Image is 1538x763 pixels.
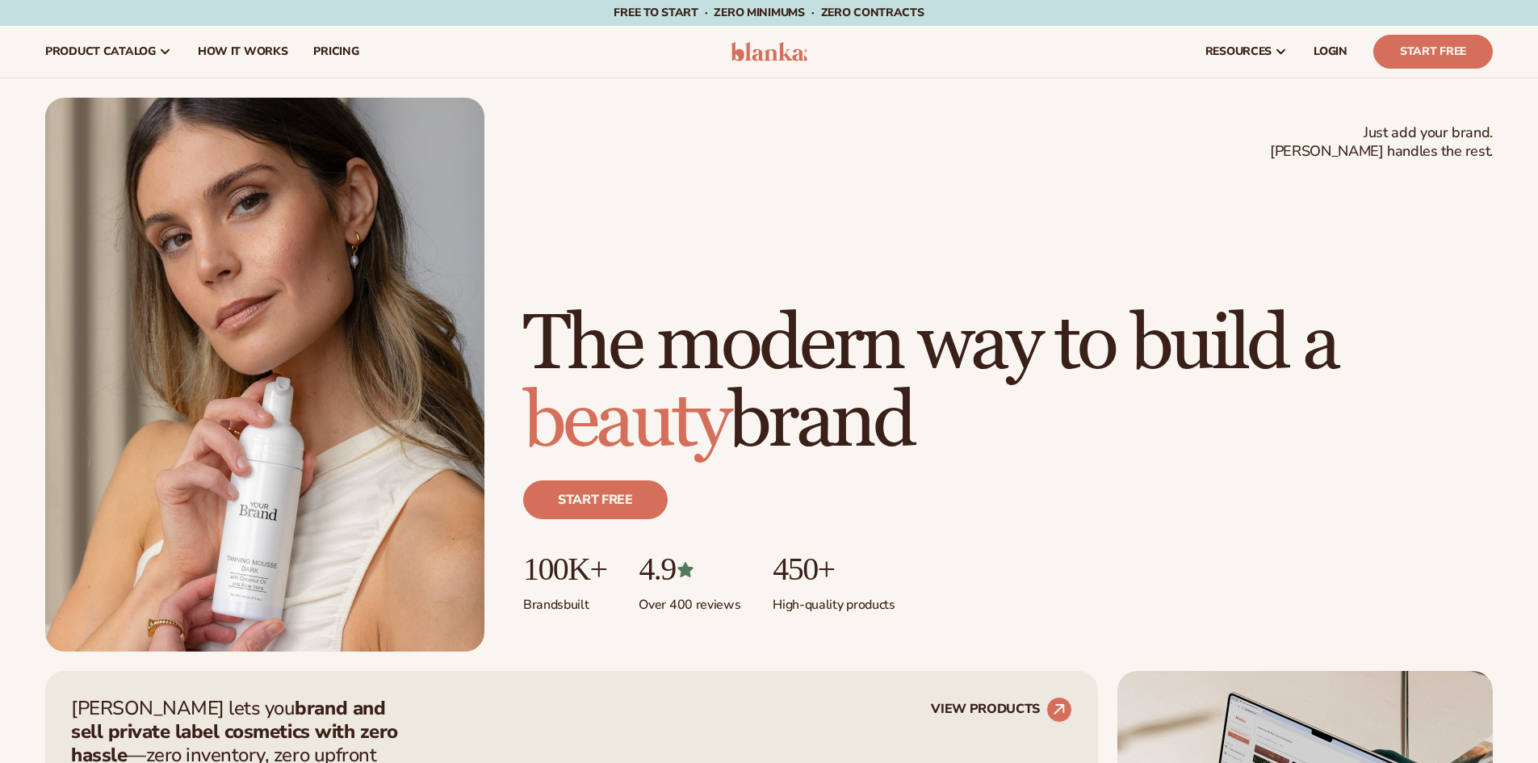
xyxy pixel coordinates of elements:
img: Female holding tanning mousse. [45,98,484,652]
img: logo [731,42,807,61]
span: How It Works [198,45,288,58]
h1: The modern way to build a brand [523,306,1493,461]
span: Free to start · ZERO minimums · ZERO contracts [614,5,924,20]
p: 4.9 [639,551,740,587]
p: 450+ [773,551,895,587]
p: High-quality products [773,587,895,614]
span: resources [1205,45,1272,58]
a: VIEW PRODUCTS [931,697,1072,723]
a: Start free [523,480,668,519]
span: Just add your brand. [PERSON_NAME] handles the rest. [1270,124,1493,161]
a: Start Free [1373,35,1493,69]
span: pricing [313,45,358,58]
span: product catalog [45,45,156,58]
a: product catalog [32,26,185,78]
p: Brands built [523,587,606,614]
a: resources [1192,26,1301,78]
a: pricing [300,26,371,78]
span: LOGIN [1314,45,1347,58]
a: How It Works [185,26,301,78]
span: beauty [523,375,728,469]
a: LOGIN [1301,26,1360,78]
p: 100K+ [523,551,606,587]
p: Over 400 reviews [639,587,740,614]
